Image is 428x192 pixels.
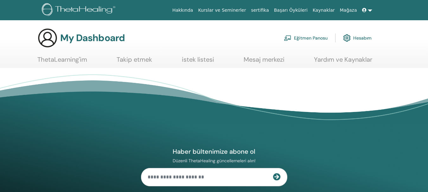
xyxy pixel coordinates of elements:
h3: My Dashboard [60,32,125,44]
a: ThetaLearning'im [37,56,87,68]
p: Düzenli ThetaHealing güncellemeleri alın! [141,158,287,164]
a: Kaynaklar [310,4,337,16]
a: Mesaj merkezi [244,56,284,68]
a: Takip etmek [117,56,152,68]
a: Yardım ve Kaynaklar [314,56,372,68]
a: Eğitmen Panosu [284,31,328,45]
a: Hakkında [170,4,196,16]
a: Hesabım [343,31,372,45]
a: Kurslar ve Seminerler [195,4,248,16]
img: chalkboard-teacher.svg [284,35,291,41]
a: sertifika [248,4,271,16]
h4: Haber bültenimize abone ol [141,147,287,156]
img: cog.svg [343,33,351,43]
a: istek listesi [182,56,214,68]
img: generic-user-icon.jpg [37,28,58,48]
a: Mağaza [337,4,359,16]
a: Başarı Öyküleri [271,4,310,16]
img: logo.png [42,3,118,17]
